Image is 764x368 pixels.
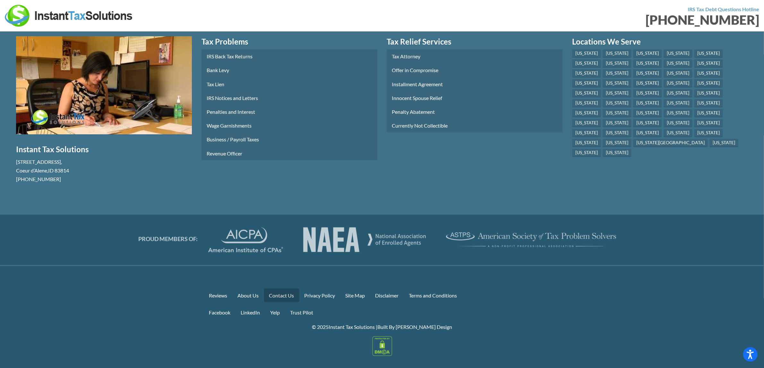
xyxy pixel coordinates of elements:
a: [US_STATE] [694,69,723,78]
img: ASTPS Logo [446,232,616,247]
a: Business / Payroll Taxes [202,132,377,146]
a: [US_STATE] [664,99,692,107]
a: [US_STATE] [664,79,692,88]
h4: Instant Tax Solutions [16,144,192,155]
a: [US_STATE] [572,89,601,97]
a: Revenue Officer [202,146,377,160]
a: [US_STATE] [694,129,723,137]
a: [US_STATE] [603,119,631,127]
a: Disclaimer [370,289,404,302]
a: [US_STATE][GEOGRAPHIC_DATA] [633,139,708,147]
a: [US_STATE] [572,49,601,58]
div: , , [16,157,192,184]
a: [US_STATE] [664,69,692,78]
a: [US_STATE] [572,99,601,107]
a: [US_STATE] [633,89,662,97]
a: [US_STATE] [694,119,723,127]
a: [US_STATE] [572,119,601,127]
a: [US_STATE] [572,129,601,137]
a: [US_STATE] [572,109,601,117]
a: [US_STATE] [694,79,723,88]
a: [US_STATE] [603,59,631,68]
a: Locations We Serve [572,36,748,47]
a: [US_STATE] [664,129,692,137]
span: ID [48,167,54,173]
span: [PHONE_NUMBER] [16,176,61,182]
a: Currently Not Collectible [387,119,563,132]
a: [US_STATE] [603,149,631,157]
a: [US_STATE] [603,89,631,97]
a: Tax Problems [202,36,377,47]
a: Installment Agreement [387,77,563,91]
a: [US_STATE] [603,49,631,58]
a: Contact Us [264,289,299,302]
a: Wage Garnishments [202,119,377,132]
a: [US_STATE] [572,59,601,68]
a: [US_STATE] [572,79,601,88]
a: [US_STATE] [633,69,662,78]
a: Instant Tax Solutions Logo [5,12,133,18]
a: [US_STATE] [572,139,601,147]
a: Facebook [204,305,236,319]
a: Tax Lien [202,77,377,91]
a: [US_STATE] [603,139,631,147]
a: Innocent Spouse Relief [387,91,563,105]
a: [US_STATE] [694,59,723,68]
a: [US_STATE] [603,99,631,107]
a: [US_STATE] [572,149,601,157]
a: Site Map [340,289,370,302]
a: Penalties and Interest [202,105,377,119]
a: [US_STATE] [603,69,631,78]
span: 83814 [55,167,69,173]
p: © 2025 Built By [PERSON_NAME] Design [204,322,560,331]
img: AICPA Logo [208,227,283,252]
a: [US_STATE] [633,129,662,137]
span: [STREET_ADDRESS] [16,159,61,165]
a: IRS Back Tax Returns [202,49,377,63]
a: Tax Relief Services [387,36,563,47]
a: [US_STATE] [633,79,662,88]
a: [US_STATE] [633,49,662,58]
a: [US_STATE] [633,99,662,107]
a: [US_STATE] [694,49,723,58]
a: Content Protection by DMCA.com [372,342,392,348]
a: Instant Tax Solutions [329,324,375,330]
a: [US_STATE] [664,119,692,127]
a: [US_STATE] [603,79,631,88]
img: Content Protection by DMCA.com [372,336,392,356]
a: [US_STATE] [572,69,601,78]
span: Coeur d’Alene [16,167,47,173]
a: Penalty Abatement [387,105,563,119]
a: Terms and Conditions [404,289,462,302]
a: Yelp [265,305,285,319]
a: [US_STATE] [633,59,662,68]
a: [US_STATE] [633,109,662,117]
span: | [376,324,377,330]
a: Trust Pilot [285,305,319,319]
img: Instant Tax Solutions Logo [5,5,133,27]
span: PROUD MEMBERS OF: [138,235,198,242]
button: Play Youtube video [16,36,192,135]
a: [US_STATE] [664,109,692,117]
a: [US_STATE] [694,109,723,117]
a: Privacy Policy [299,289,340,302]
a: [US_STATE] [603,109,631,117]
div: [PHONE_NUMBER] [387,13,760,26]
a: [US_STATE] [603,129,631,137]
a: LinkedIn [236,305,265,319]
strong: IRS Tax Debt Questions Hotline [688,6,759,12]
a: [US_STATE] [709,139,738,147]
a: Offer in Compromise [387,63,563,77]
a: Bank Levy [202,63,377,77]
a: [US_STATE] [633,119,662,127]
a: [US_STATE] [694,99,723,107]
a: [US_STATE] [694,89,723,97]
a: Tax Attorney [387,49,563,63]
a: About Us [233,289,264,302]
a: [US_STATE] [664,59,692,68]
img: AICPA Logo [303,227,426,252]
a: Reviews [204,289,233,302]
